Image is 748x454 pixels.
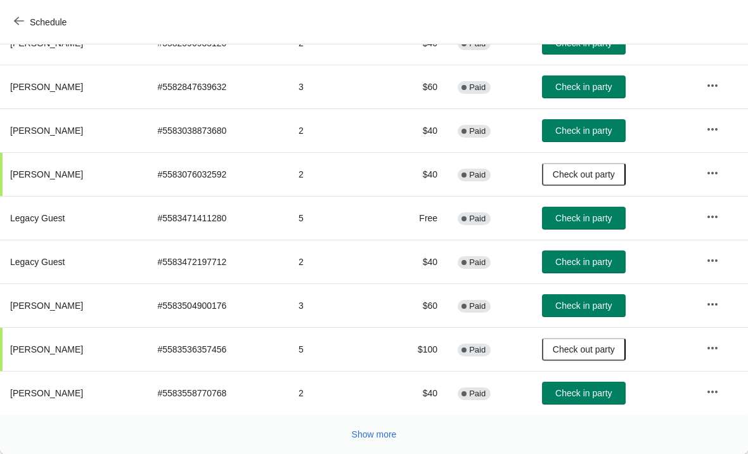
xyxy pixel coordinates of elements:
span: Paid [469,345,486,355]
td: # 5583038873680 [147,108,288,152]
span: [PERSON_NAME] [10,344,83,354]
td: 2 [288,371,384,415]
td: # 5583504900176 [147,283,288,327]
span: Paid [469,126,486,136]
button: Check in party [542,294,626,317]
span: Check in party [555,213,612,223]
td: 5 [288,327,384,371]
span: Show more [352,429,397,439]
button: Check out party [542,338,626,361]
td: # 5583472197712 [147,240,288,283]
span: Paid [469,301,486,311]
span: [PERSON_NAME] [10,82,83,92]
td: 3 [288,283,384,327]
span: [PERSON_NAME] [10,126,83,136]
span: Check out party [553,169,615,179]
span: Legacy Guest [10,213,65,223]
td: $40 [384,152,448,196]
td: # 5583558770768 [147,371,288,415]
span: Check in party [555,388,612,398]
td: # 5583076032592 [147,152,288,196]
td: # 5582847639632 [147,65,288,108]
span: Check in party [555,126,612,136]
span: [PERSON_NAME] [10,169,83,179]
td: 3 [288,65,384,108]
span: Check out party [553,344,615,354]
button: Show more [347,423,402,446]
span: Paid [469,170,486,180]
span: Check in party [555,82,612,92]
span: Paid [469,214,486,224]
button: Check out party [542,163,626,186]
span: Paid [469,257,486,268]
td: $40 [384,108,448,152]
button: Check in party [542,382,626,405]
td: $40 [384,371,448,415]
button: Check in party [542,75,626,98]
td: $60 [384,65,448,108]
td: 2 [288,108,384,152]
span: Check in party [555,257,612,267]
td: $40 [384,240,448,283]
td: 2 [288,240,384,283]
span: Schedule [30,17,67,27]
td: 2 [288,152,384,196]
span: Paid [469,389,486,399]
td: # 5583471411280 [147,196,288,240]
td: $100 [384,327,448,371]
span: Paid [469,82,486,93]
span: Check in party [555,301,612,311]
td: 5 [288,196,384,240]
button: Check in party [542,250,626,273]
button: Check in party [542,207,626,230]
button: Check in party [542,119,626,142]
td: # 5583536357456 [147,327,288,371]
td: Free [384,196,448,240]
td: $60 [384,283,448,327]
span: [PERSON_NAME] [10,388,83,398]
span: [PERSON_NAME] [10,301,83,311]
span: Legacy Guest [10,257,65,267]
button: Schedule [6,11,77,34]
